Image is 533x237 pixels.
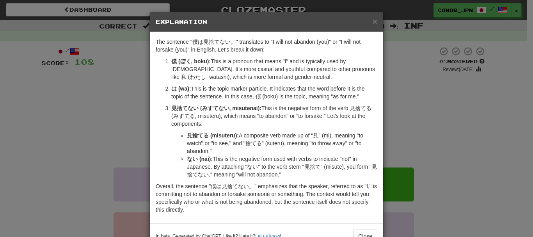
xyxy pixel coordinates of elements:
[156,38,377,53] p: The sentence "僕は見捨てない。" translates to "I will not abandon (you)" or "I will not forsake (you)" in...
[187,132,377,155] li: A composite verb made up of "見" (mi), meaning "to watch" or "to see," and "捨てる" (suteru), meaning...
[187,155,377,178] li: This is the negative form used with verbs to indicate "not" in Japanese. By attaching "ない" to the...
[187,132,239,139] strong: 見捨てる (misuteru):
[373,17,377,26] span: ×
[156,18,377,26] h5: Explanation
[171,105,261,111] strong: 見捨てない (みすてない, misutenai):
[171,86,191,92] strong: は (wa):
[171,104,377,128] p: This is the negative form of the verb 見捨てる (みすてる, misuteru), which means "to abandon" or "to fors...
[171,85,377,100] p: This is the topic marker particle. It indicates that the word before it is the topic of the sente...
[171,58,211,64] strong: 僕 (ぼく, boku):
[171,57,377,81] p: This is a pronoun that means "I" and is typically used by [DEMOGRAPHIC_DATA]. It's more casual an...
[373,17,377,25] button: Close
[187,156,213,162] strong: ない (nai):
[156,182,377,214] p: Overall, the sentence "僕は見捨てない。" emphasizes that the speaker, referred to as "I," is committing n...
